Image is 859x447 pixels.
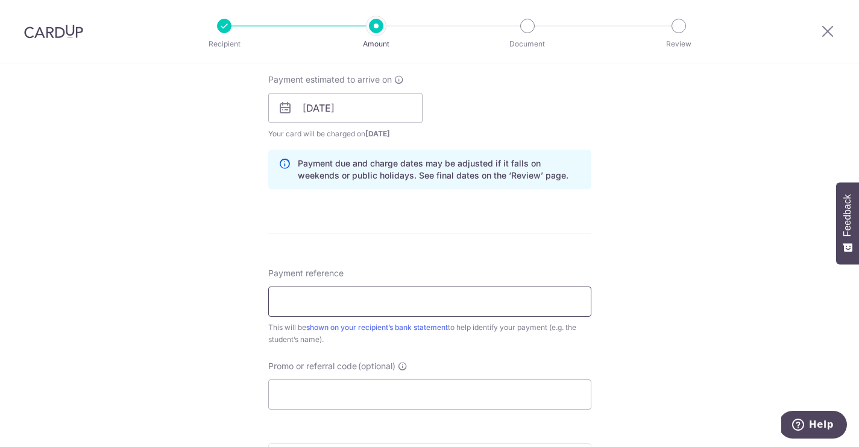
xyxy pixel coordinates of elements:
div: This will be to help identify your payment (e.g. the student’s name). [268,322,591,346]
p: Recipient [180,38,269,50]
input: DD / MM / YYYY [268,93,423,123]
p: Document [483,38,572,50]
span: Promo or referral code [268,360,357,372]
p: Review [634,38,723,50]
span: Payment estimated to arrive on [268,74,392,86]
span: Your card will be charged on [268,128,423,140]
button: Feedback - Show survey [836,182,859,264]
span: Feedback [842,194,853,236]
p: Payment due and charge dates may be adjusted if it falls on weekends or public holidays. See fina... [298,157,581,182]
span: Payment reference [268,267,344,279]
p: Amount [332,38,421,50]
span: [DATE] [365,129,390,138]
img: CardUp [24,24,83,39]
span: (optional) [358,360,395,372]
iframe: Opens a widget where you can find more information [781,411,847,441]
a: shown on your recipient’s bank statement [306,323,448,332]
